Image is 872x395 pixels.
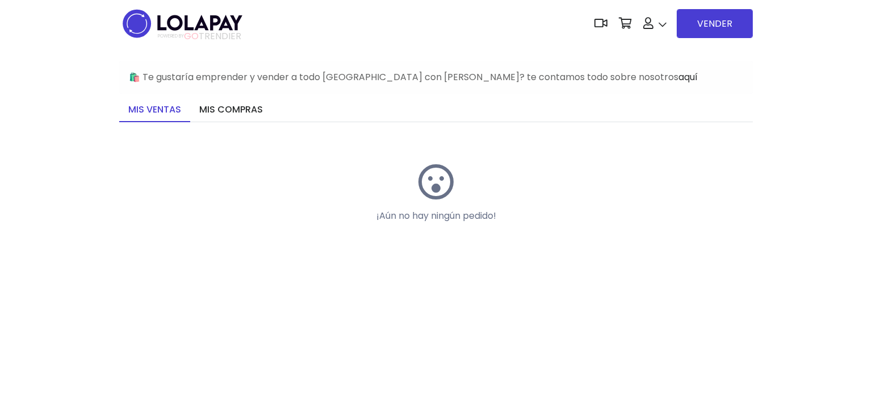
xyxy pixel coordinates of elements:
[158,31,241,41] span: TRENDIER
[335,209,537,223] p: ¡Aún no hay ningún pedido!
[678,70,698,84] a: aquí
[119,6,246,41] img: logo
[119,98,190,122] a: Mis ventas
[677,9,753,38] a: VENDER
[184,30,199,43] span: GO
[129,70,698,84] span: 🛍️ Te gustaría emprender y vender a todo [GEOGRAPHIC_DATA] con [PERSON_NAME]? te contamos todo so...
[190,98,272,122] a: Mis compras
[158,33,184,39] span: POWERED BY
